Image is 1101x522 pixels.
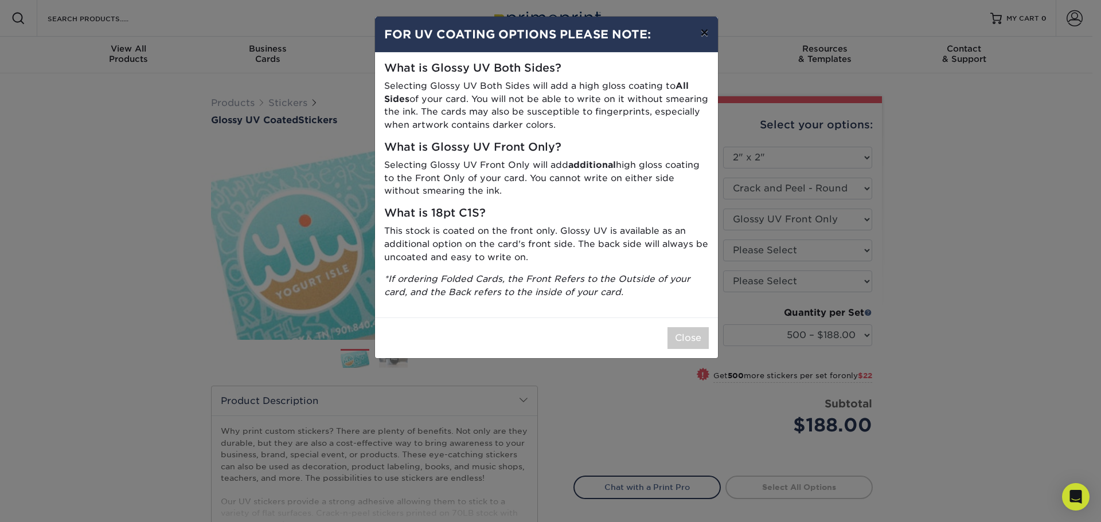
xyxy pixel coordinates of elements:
[384,80,709,132] p: Selecting Glossy UV Both Sides will add a high gloss coating to of your card. You will not be abl...
[384,225,709,264] p: This stock is coated on the front only. Glossy UV is available as an additional option on the car...
[384,273,690,297] i: *If ordering Folded Cards, the Front Refers to the Outside of your card, and the Back refers to t...
[691,17,717,49] button: ×
[384,80,689,104] strong: All Sides
[384,207,709,220] h5: What is 18pt C1S?
[667,327,709,349] button: Close
[568,159,616,170] strong: additional
[384,159,709,198] p: Selecting Glossy UV Front Only will add high gloss coating to the Front Only of your card. You ca...
[384,141,709,154] h5: What is Glossy UV Front Only?
[1062,483,1090,511] div: Open Intercom Messenger
[384,26,709,43] h4: FOR UV COATING OPTIONS PLEASE NOTE:
[384,62,709,75] h5: What is Glossy UV Both Sides?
